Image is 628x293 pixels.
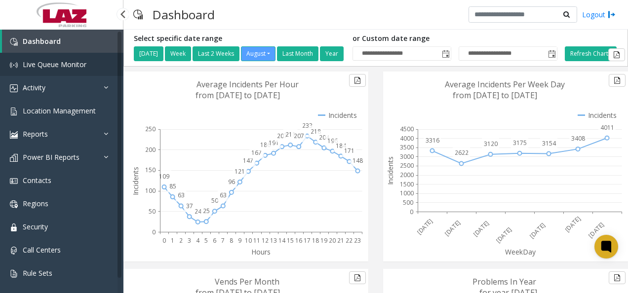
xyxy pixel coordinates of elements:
[186,202,193,210] text: 37
[131,167,140,195] text: Incidents
[344,146,354,155] text: 171
[400,125,414,133] text: 4500
[23,176,51,185] span: Contacts
[400,171,414,179] text: 2000
[165,46,191,61] button: Week
[336,142,347,150] text: 184
[145,146,156,154] text: 200
[241,46,275,61] button: August
[582,9,616,20] a: Logout
[196,90,280,101] text: from [DATE] to [DATE]
[221,236,225,245] text: 7
[23,37,61,46] span: Dashboard
[134,35,345,43] h5: Select specific date range
[10,270,18,278] img: 'icon'
[10,84,18,92] img: 'icon'
[23,106,96,115] span: Location Management
[269,139,279,147] text: 191
[528,221,547,240] text: [DATE]
[453,90,537,101] text: from [DATE] to [DATE]
[193,46,239,61] button: Last 2 Weeks
[353,35,557,43] h5: or Custom date range
[410,208,413,216] text: 0
[203,207,210,215] text: 25
[565,46,617,61] button: Refresh Charts
[346,236,353,245] text: 22
[494,225,513,245] text: [DATE]
[2,30,123,53] a: Dashboard
[195,207,202,216] text: 24
[10,131,18,139] img: 'icon'
[171,236,174,245] text: 1
[426,136,439,145] text: 3316
[178,191,185,199] text: 63
[251,148,262,157] text: 167
[320,46,344,61] button: Year
[312,236,319,245] text: 18
[609,74,626,87] button: Export to pdf
[243,156,253,165] text: 147
[253,236,260,245] text: 11
[472,276,536,287] text: Problems In Year
[148,2,220,27] h3: Dashboard
[329,236,336,245] text: 20
[23,152,79,162] span: Power BI Reports
[23,129,48,139] span: Reports
[471,219,491,238] text: [DATE]
[440,47,451,61] span: Toggle popup
[10,38,18,46] img: 'icon'
[302,121,313,130] text: 233
[349,74,366,87] button: Export to pdf
[600,123,614,132] text: 4011
[400,180,414,188] text: 1500
[145,125,156,133] text: 250
[10,247,18,255] img: 'icon'
[400,161,414,170] text: 2500
[320,236,327,245] text: 19
[353,156,363,165] text: 148
[445,79,565,90] text: Average Incidents Per Week Day
[563,215,582,234] text: [DATE]
[145,186,156,195] text: 100
[152,228,156,236] text: 0
[215,276,279,287] text: Vends Per Month
[400,189,414,197] text: 1000
[220,191,227,199] text: 63
[235,167,245,176] text: 121
[277,46,318,61] button: Last Month
[571,134,585,143] text: 3408
[505,247,536,256] text: WeekDay
[386,156,395,185] text: Incidents
[179,236,183,245] text: 2
[455,148,469,157] text: 2622
[354,236,361,245] text: 23
[277,132,287,140] text: 207
[196,236,200,245] text: 4
[23,245,61,255] span: Call Centers
[169,182,176,190] text: 85
[400,134,414,143] text: 4000
[278,236,286,245] text: 14
[285,130,296,139] text: 211
[443,219,462,238] text: [DATE]
[546,47,557,61] span: Toggle popup
[23,60,86,69] span: Live Queue Monitor
[188,236,191,245] text: 3
[400,152,414,161] text: 3000
[327,137,338,145] text: 196
[337,236,344,245] text: 21
[134,46,163,61] button: [DATE]
[10,177,18,185] img: 'icon'
[608,9,616,20] img: logout
[238,236,241,245] text: 9
[149,207,156,216] text: 50
[145,166,156,174] text: 150
[204,236,208,245] text: 5
[484,140,498,148] text: 3120
[349,271,366,284] button: Export to pdf
[513,139,527,147] text: 3175
[10,154,18,162] img: 'icon'
[213,236,216,245] text: 6
[262,236,269,245] text: 12
[23,83,45,92] span: Activity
